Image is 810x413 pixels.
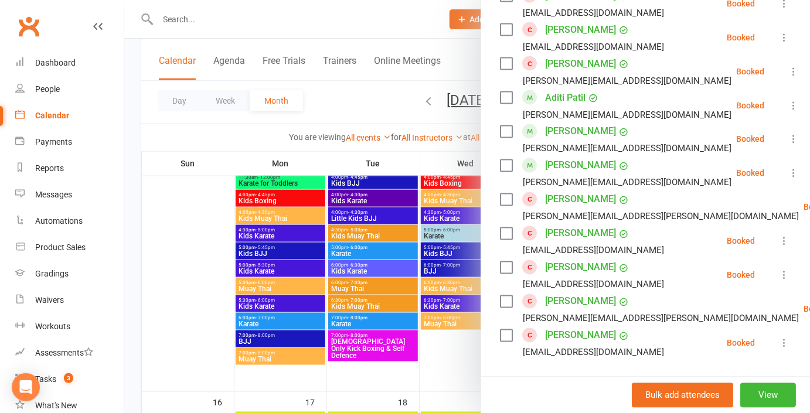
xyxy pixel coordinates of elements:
[740,383,796,407] button: View
[523,311,799,326] div: [PERSON_NAME][EMAIL_ADDRESS][PERSON_NAME][DOMAIN_NAME]
[545,190,616,209] a: [PERSON_NAME]
[523,345,664,360] div: [EMAIL_ADDRESS][DOMAIN_NAME]
[632,383,733,407] button: Bulk add attendees
[12,373,40,401] div: Open Intercom Messenger
[14,12,43,41] a: Clubworx
[523,277,664,292] div: [EMAIL_ADDRESS][DOMAIN_NAME]
[545,88,586,107] a: Aditi Patil
[35,374,56,384] div: Tasks
[727,33,755,42] div: Booked
[736,101,764,110] div: Booked
[35,401,77,410] div: What's New
[35,322,70,331] div: Workouts
[736,169,764,178] div: Booked
[523,141,731,156] div: [PERSON_NAME][EMAIL_ADDRESS][DOMAIN_NAME]
[727,339,755,347] div: Booked
[523,5,664,21] div: [EMAIL_ADDRESS][DOMAIN_NAME]
[15,234,124,261] a: Product Sales
[523,107,731,122] div: [PERSON_NAME][EMAIL_ADDRESS][DOMAIN_NAME]
[35,58,76,67] div: Dashboard
[15,50,124,76] a: Dashboard
[35,243,86,252] div: Product Sales
[15,208,124,234] a: Automations
[523,73,731,88] div: [PERSON_NAME][EMAIL_ADDRESS][DOMAIN_NAME]
[35,190,72,199] div: Messages
[15,129,124,155] a: Payments
[523,243,664,258] div: [EMAIL_ADDRESS][DOMAIN_NAME]
[545,156,616,175] a: [PERSON_NAME]
[545,21,616,39] a: [PERSON_NAME]
[35,84,60,94] div: People
[736,135,764,144] div: Booked
[727,271,755,279] div: Booked
[15,313,124,340] a: Workouts
[35,137,72,146] div: Payments
[64,373,73,383] span: 3
[523,209,799,224] div: [PERSON_NAME][EMAIL_ADDRESS][PERSON_NAME][DOMAIN_NAME]
[736,67,764,76] div: Booked
[35,163,64,173] div: Reports
[15,366,124,392] a: Tasks 3
[523,39,664,54] div: [EMAIL_ADDRESS][DOMAIN_NAME]
[727,237,755,245] div: Booked
[545,224,616,243] a: [PERSON_NAME]
[545,258,616,277] a: [PERSON_NAME]
[545,326,616,345] a: [PERSON_NAME]
[35,348,93,357] div: Assessments
[523,175,731,190] div: [PERSON_NAME][EMAIL_ADDRESS][DOMAIN_NAME]
[35,269,69,278] div: Gradings
[35,216,83,226] div: Automations
[15,76,124,103] a: People
[15,182,124,208] a: Messages
[15,340,124,366] a: Assessments
[15,155,124,182] a: Reports
[545,122,616,141] a: [PERSON_NAME]
[545,292,616,311] a: [PERSON_NAME]
[35,111,69,120] div: Calendar
[15,103,124,129] a: Calendar
[15,287,124,313] a: Waivers
[545,54,616,73] a: [PERSON_NAME]
[35,295,64,305] div: Waivers
[15,261,124,287] a: Gradings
